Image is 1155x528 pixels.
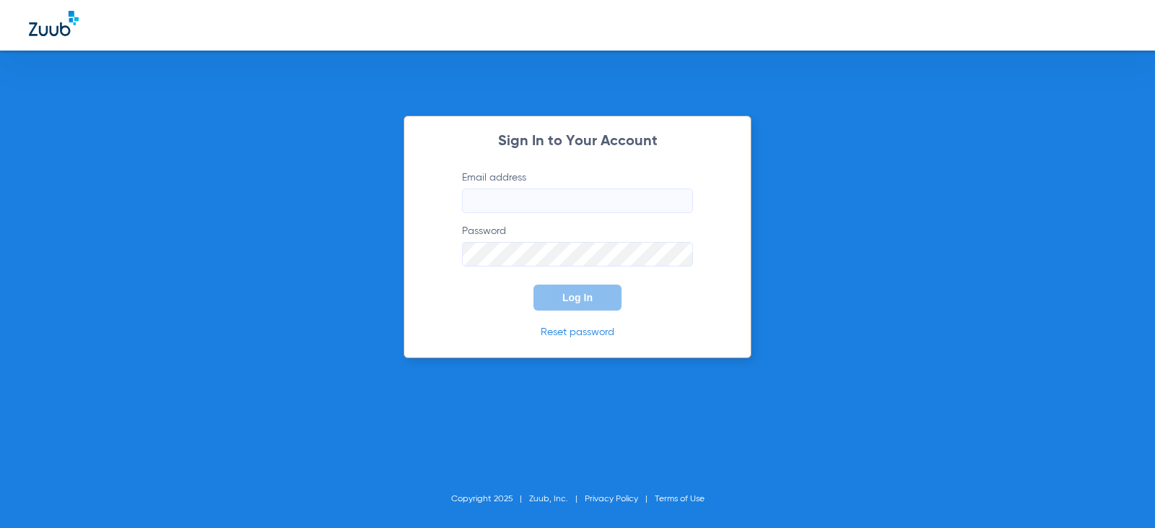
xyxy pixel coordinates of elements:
[462,224,693,267] label: Password
[562,292,593,303] span: Log In
[462,170,693,213] label: Email address
[440,134,715,149] h2: Sign In to Your Account
[462,189,693,213] input: Email address
[655,495,705,503] a: Terms of Use
[29,11,79,36] img: Zuub Logo
[529,492,585,506] li: Zuub, Inc.
[462,242,693,267] input: Password
[541,327,614,337] a: Reset password
[533,285,622,311] button: Log In
[585,495,638,503] a: Privacy Policy
[451,492,529,506] li: Copyright 2025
